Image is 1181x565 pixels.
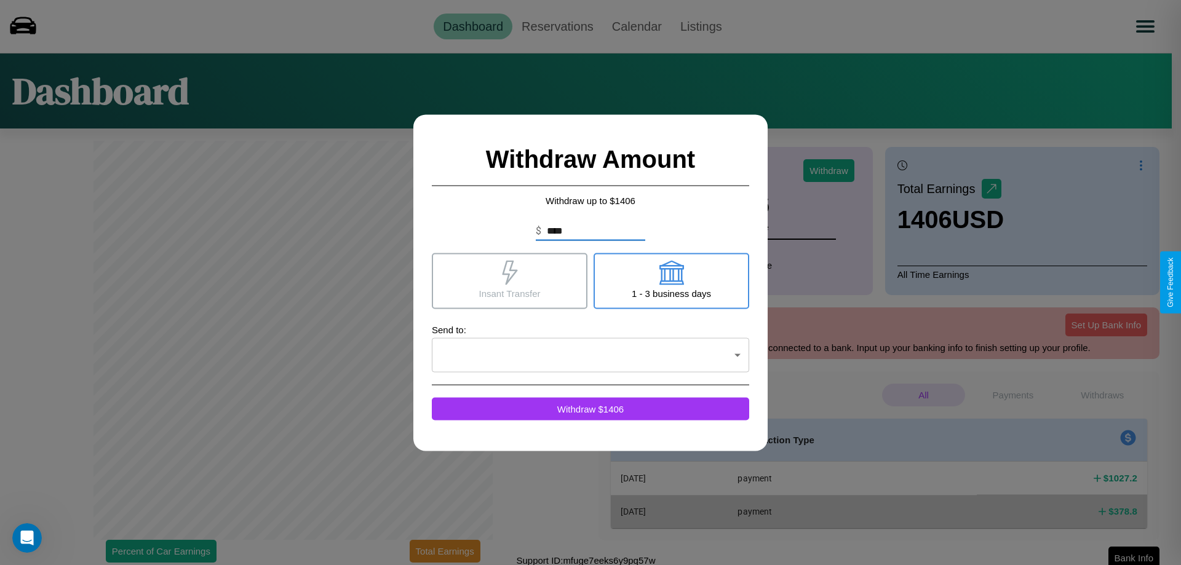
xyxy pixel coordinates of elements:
[432,397,749,420] button: Withdraw $1406
[432,133,749,186] h2: Withdraw Amount
[12,523,42,553] iframe: Intercom live chat
[432,192,749,208] p: Withdraw up to $ 1406
[1166,258,1175,307] div: Give Feedback
[479,285,540,301] p: Insant Transfer
[632,285,711,301] p: 1 - 3 business days
[536,223,541,238] p: $
[432,321,749,338] p: Send to:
